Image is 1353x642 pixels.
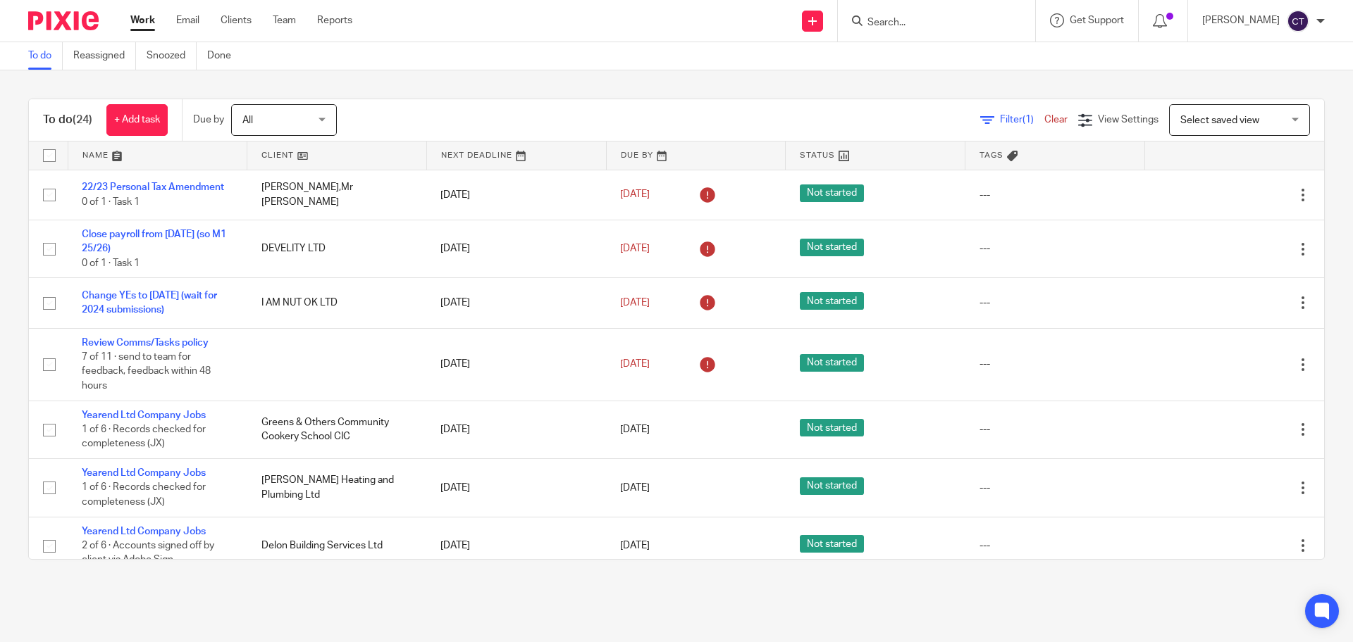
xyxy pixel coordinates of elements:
[426,328,606,401] td: [DATE]
[106,104,168,136] a: + Add task
[800,354,864,372] span: Not started
[1000,115,1044,125] span: Filter
[242,115,253,125] span: All
[1098,115,1159,125] span: View Settings
[620,424,650,434] span: [DATE]
[176,13,199,27] a: Email
[247,278,427,328] td: I AM NUT OK LTD
[1287,10,1309,32] img: svg%3E
[426,170,606,220] td: [DATE]
[247,517,427,574] td: Delon Building Services Ltd
[1202,13,1280,27] p: [PERSON_NAME]
[1180,115,1259,125] span: Select saved view
[980,357,1131,371] div: ---
[620,244,650,253] span: [DATE]
[800,239,864,256] span: Not started
[980,539,1131,553] div: ---
[82,527,206,536] a: Yearend Ltd Company Jobs
[43,113,92,127] h1: To do
[620,483,650,493] span: [DATE]
[247,401,427,458] td: Greens & Others Community Cookery School CIC
[73,114,92,125] span: (24)
[73,42,136,70] a: Reassigned
[800,419,864,436] span: Not started
[1023,115,1034,125] span: (1)
[82,197,140,207] span: 0 of 1 · Task 1
[82,338,209,348] a: Review Comms/Tasks policy
[221,13,252,27] a: Clients
[980,422,1131,436] div: ---
[82,541,214,565] span: 2 of 6 · Accounts signed off by client via Adobe Sign
[82,258,140,268] span: 0 of 1 · Task 1
[980,296,1131,310] div: ---
[207,42,242,70] a: Done
[82,291,217,315] a: Change YEs to [DATE] (wait for 2024 submissions)
[82,182,224,192] a: 22/23 Personal Tax Amendment
[82,229,226,253] a: Close payroll from [DATE] (so M1 25/26)
[147,42,197,70] a: Snoozed
[426,401,606,458] td: [DATE]
[273,13,296,27] a: Team
[1044,115,1068,125] a: Clear
[980,151,1003,159] span: Tags
[82,424,206,449] span: 1 of 6 · Records checked for completeness (JX)
[800,184,864,202] span: Not started
[82,410,206,420] a: Yearend Ltd Company Jobs
[800,477,864,495] span: Not started
[620,359,650,369] span: [DATE]
[620,190,650,200] span: [DATE]
[980,481,1131,495] div: ---
[620,541,650,550] span: [DATE]
[1070,15,1124,25] span: Get Support
[426,459,606,517] td: [DATE]
[620,298,650,308] span: [DATE]
[130,13,155,27] a: Work
[426,517,606,574] td: [DATE]
[28,11,99,30] img: Pixie
[800,535,864,553] span: Not started
[247,220,427,277] td: DEVELITY LTD
[980,241,1131,256] div: ---
[866,17,993,30] input: Search
[800,292,864,310] span: Not started
[28,42,63,70] a: To do
[82,352,211,391] span: 7 of 11 · send to team for feedback, feedback within 48 hours
[82,468,206,478] a: Yearend Ltd Company Jobs
[193,113,224,127] p: Due by
[980,188,1131,202] div: ---
[247,459,427,517] td: [PERSON_NAME] Heating and Plumbing Ltd
[317,13,352,27] a: Reports
[82,483,206,508] span: 1 of 6 · Records checked for completeness (JX)
[247,170,427,220] td: [PERSON_NAME],Mr [PERSON_NAME]
[426,278,606,328] td: [DATE]
[426,220,606,277] td: [DATE]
